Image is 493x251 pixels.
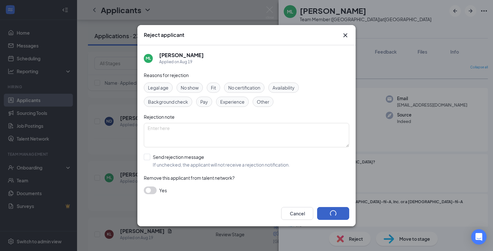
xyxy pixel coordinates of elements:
[146,56,151,61] div: ML
[159,186,167,194] span: Yes
[342,31,349,39] button: Close
[144,114,175,120] span: Rejection note
[181,84,199,91] span: No show
[257,98,269,105] span: Other
[471,229,487,245] div: Open Intercom Messenger
[200,98,208,105] span: Pay
[342,31,349,39] svg: Cross
[144,72,189,78] span: Reasons for rejection
[148,98,188,105] span: Background check
[281,207,313,220] button: Cancel
[159,52,204,59] h5: [PERSON_NAME]
[144,31,184,39] h3: Reject applicant
[148,84,169,91] span: Legal age
[159,59,204,65] div: Applied on Aug 19
[211,84,216,91] span: Fit
[220,98,245,105] span: Experience
[228,84,260,91] span: No certification
[144,175,235,181] span: Remove this applicant from talent network?
[272,84,295,91] span: Availability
